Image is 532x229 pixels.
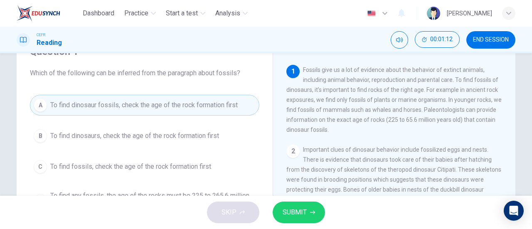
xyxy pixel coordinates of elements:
[34,129,47,143] div: B
[37,38,62,48] h1: Reading
[17,5,79,22] a: EduSynch logo
[366,10,377,17] img: en
[34,194,47,207] div: D
[427,7,440,20] img: Profile picture
[166,8,198,18] span: Start a test
[286,146,501,213] span: Important clues of dinosaur behavior include fossilized eggs and nests. There is evidence that di...
[30,68,259,78] span: Which of the following can be inferred from the paragraph about fossils?
[124,8,148,18] span: Practice
[504,201,524,221] div: Open Intercom Messenger
[447,8,492,18] div: [PERSON_NAME]
[415,31,460,48] button: 00:01:12
[391,31,408,49] div: Mute
[430,36,453,43] span: 00:01:12
[30,95,259,116] button: ATo find dinosaur fossils, check the age of the rock formation first
[286,65,300,78] div: 1
[34,98,47,112] div: A
[121,6,159,21] button: Practice
[50,100,238,110] span: To find dinosaur fossils, check the age of the rock formation first
[30,187,259,214] button: DTo find any fossils, the age of the rocks must be 225 to 265.6 million years old
[286,66,502,133] span: Fossils give us a lot of evidence about the behavior of extinct animals, including animal behavio...
[273,202,325,223] button: SUBMIT
[215,8,240,18] span: Analysis
[283,207,307,218] span: SUBMIT
[50,191,256,211] span: To find any fossils, the age of the rocks must be 225 to 265.6 million years old
[17,5,60,22] img: EduSynch logo
[83,8,114,18] span: Dashboard
[50,162,211,172] span: To find fossils, check the age of the rock formation first
[79,6,118,21] button: Dashboard
[34,160,47,173] div: C
[212,6,251,21] button: Analysis
[30,126,259,146] button: BTo find dinosaurs, check the age of the rock formation first
[37,32,45,38] span: CEFR
[415,31,460,49] div: Hide
[466,31,515,49] button: END SESSION
[163,6,209,21] button: Start a test
[473,37,509,43] span: END SESSION
[50,131,219,141] span: To find dinosaurs, check the age of the rock formation first
[286,145,300,158] div: 2
[30,156,259,177] button: CTo find fossils, check the age of the rock formation first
